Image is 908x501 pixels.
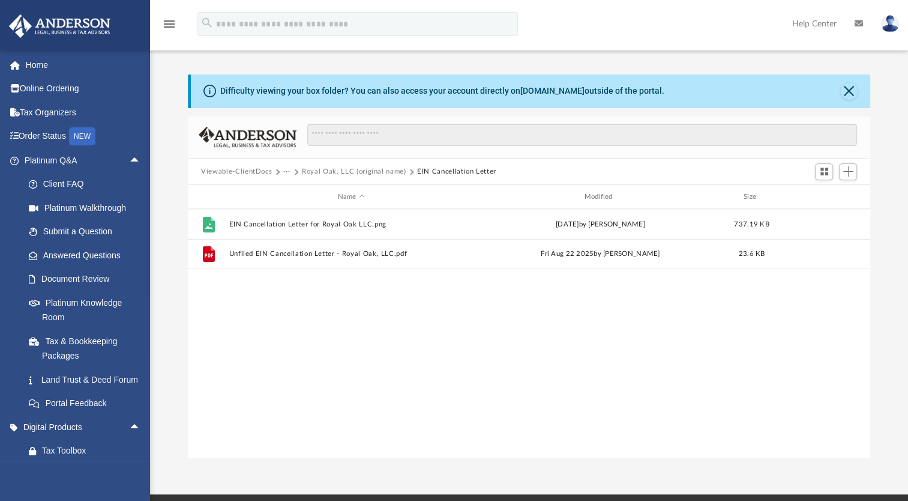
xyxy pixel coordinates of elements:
img: Anderson Advisors Platinum Portal [5,14,114,38]
a: [DOMAIN_NAME] [520,86,585,96]
a: menu [162,23,176,31]
span: 23.6 KB [739,251,765,257]
span: 737.19 KB [734,221,769,228]
button: EIN Cancellation Letter for Royal Oak LLC.png [229,220,474,228]
a: Tax & Bookkeeping Packages [17,329,159,368]
a: Land Trust & Deed Forum [17,368,159,392]
button: Unfiled EIN Cancellation Letter - Royal Oak, LLC.pdf [229,250,474,258]
a: Answered Questions [17,243,159,267]
a: Portal Feedback [17,392,159,416]
div: Name [229,192,473,202]
div: Tax Toolbox [42,443,144,458]
div: Fri Aug 22 2025 by [PERSON_NAME] [478,249,723,260]
div: id [781,192,865,202]
a: Home [8,53,159,77]
input: Search files and folders [307,124,857,147]
button: ··· [283,166,291,177]
div: Size [728,192,776,202]
span: arrow_drop_up [129,148,153,173]
a: Order StatusNEW [8,124,159,149]
a: Tax Toolbox [17,439,159,463]
a: Tax Organizers [8,100,159,124]
div: Modified [478,192,723,202]
div: NEW [69,127,95,145]
a: Platinum Q&Aarrow_drop_up [8,148,159,172]
span: arrow_drop_up [129,415,153,440]
div: [DATE] by [PERSON_NAME] [478,219,723,230]
a: Platinum Walkthrough [17,196,159,220]
i: menu [162,17,176,31]
a: Document Review [17,267,159,291]
button: Switch to Grid View [815,163,833,180]
a: Submit a Question [17,220,159,244]
a: Online Ordering [8,77,159,101]
button: Add [839,163,857,180]
div: grid [188,209,870,458]
i: search [200,16,214,29]
button: Viewable-ClientDocs [201,166,272,177]
button: Close [841,83,858,100]
a: Digital Productsarrow_drop_up [8,415,159,439]
img: User Pic [881,15,899,32]
button: Royal Oak, LLC (original name) [302,166,406,177]
a: Platinum Knowledge Room [17,291,159,329]
a: Client FAQ [17,172,159,196]
div: id [193,192,223,202]
div: Difficulty viewing your box folder? You can also access your account directly on outside of the p... [220,85,664,97]
button: EIN Cancellation Letter [417,166,496,177]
